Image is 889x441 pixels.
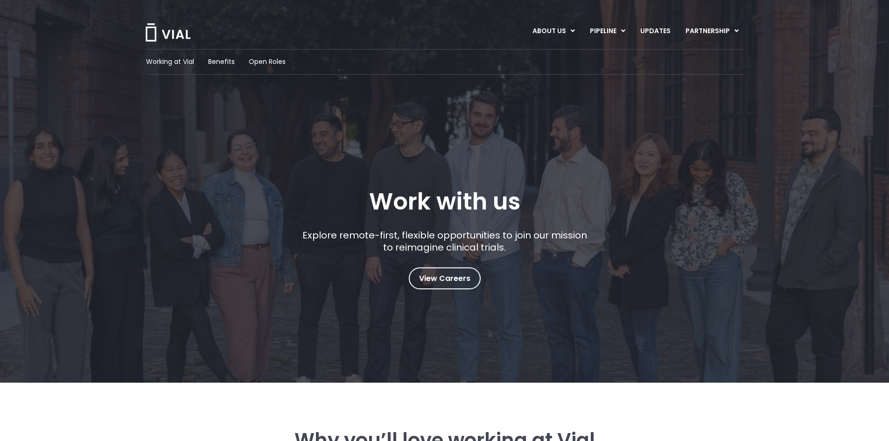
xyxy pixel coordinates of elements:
a: Benefits [208,57,235,67]
h1: Work with us [369,188,520,215]
span: View Careers [419,273,470,285]
a: Working at Vial [146,57,194,67]
a: PIPELINEMenu Toggle [582,23,632,39]
p: Explore remote-first, flexible opportunities to join our mission to reimagine clinical trials. [299,229,590,253]
a: UPDATES [633,23,678,39]
img: Vial Logo [145,23,191,42]
a: Open Roles [249,57,286,67]
a: PARTNERSHIPMenu Toggle [678,23,746,39]
a: ABOUT USMenu Toggle [525,23,582,39]
a: View Careers [409,267,481,289]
